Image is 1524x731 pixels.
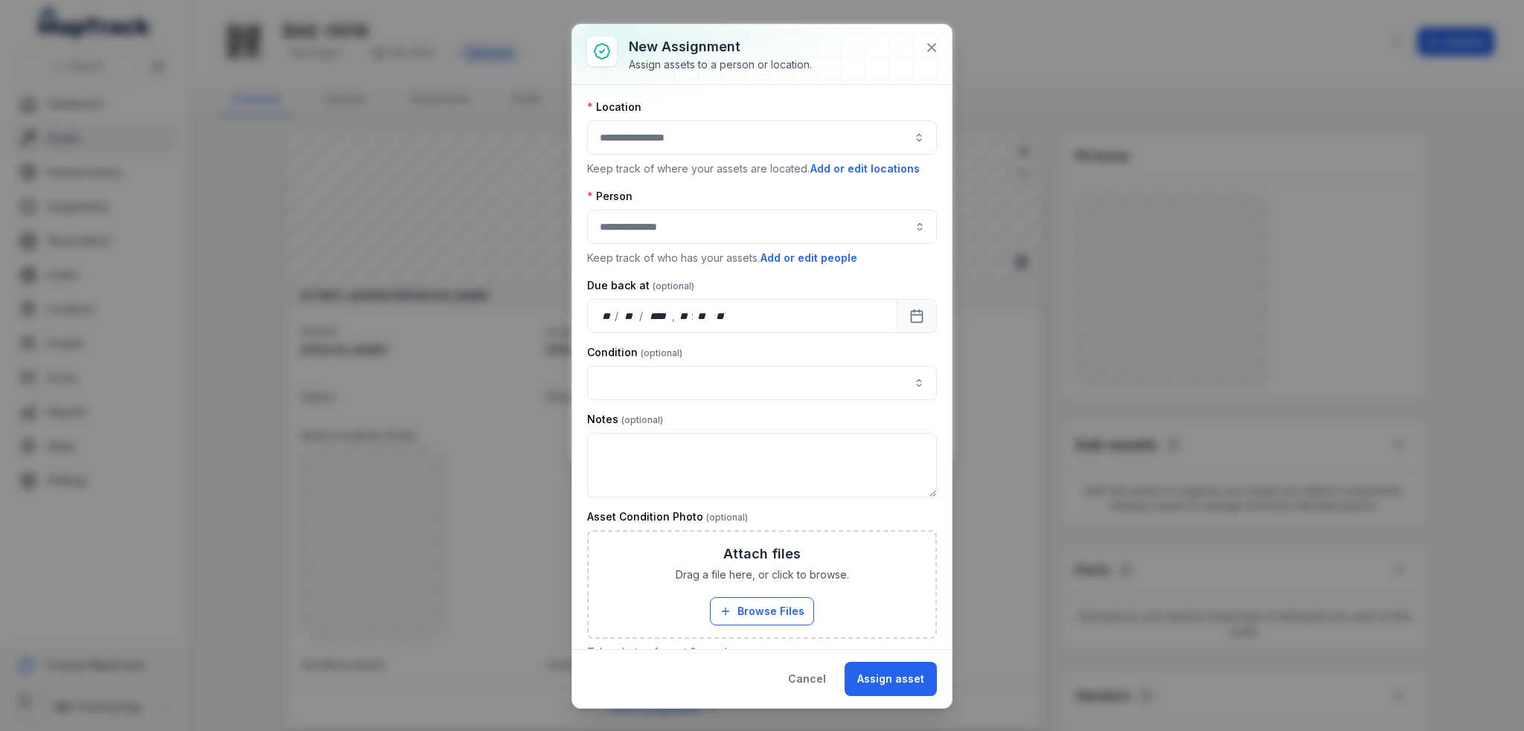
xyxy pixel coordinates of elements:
[587,345,682,360] label: Condition
[695,309,710,323] div: minute,
[587,210,937,244] input: assignment-add:person-label
[760,250,858,266] button: Add or edit people
[845,662,937,696] button: Assign asset
[587,278,694,293] label: Due back at
[676,567,849,582] span: Drag a file here, or click to browse.
[587,645,937,660] p: Take photo of asset & any damage
[810,161,921,177] button: Add or edit locations
[723,544,801,564] h3: Attach files
[713,309,729,323] div: am/pm,
[639,309,644,323] div: /
[620,309,640,323] div: month,
[587,509,748,524] label: Asset Condition Photo
[897,299,937,333] button: Calendar
[587,412,663,427] label: Notes
[644,309,672,323] div: year,
[600,309,615,323] div: day,
[629,57,812,72] div: Assign assets to a person or location.
[587,100,641,115] label: Location
[676,309,691,323] div: hour,
[710,597,814,625] button: Browse Files
[672,309,676,323] div: ,
[775,662,839,696] button: Cancel
[587,161,937,177] p: Keep track of where your assets are located.
[587,250,937,266] p: Keep track of who has your assets.
[587,189,633,204] label: Person
[629,36,812,57] h3: New assignment
[615,309,620,323] div: /
[691,309,695,323] div: :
